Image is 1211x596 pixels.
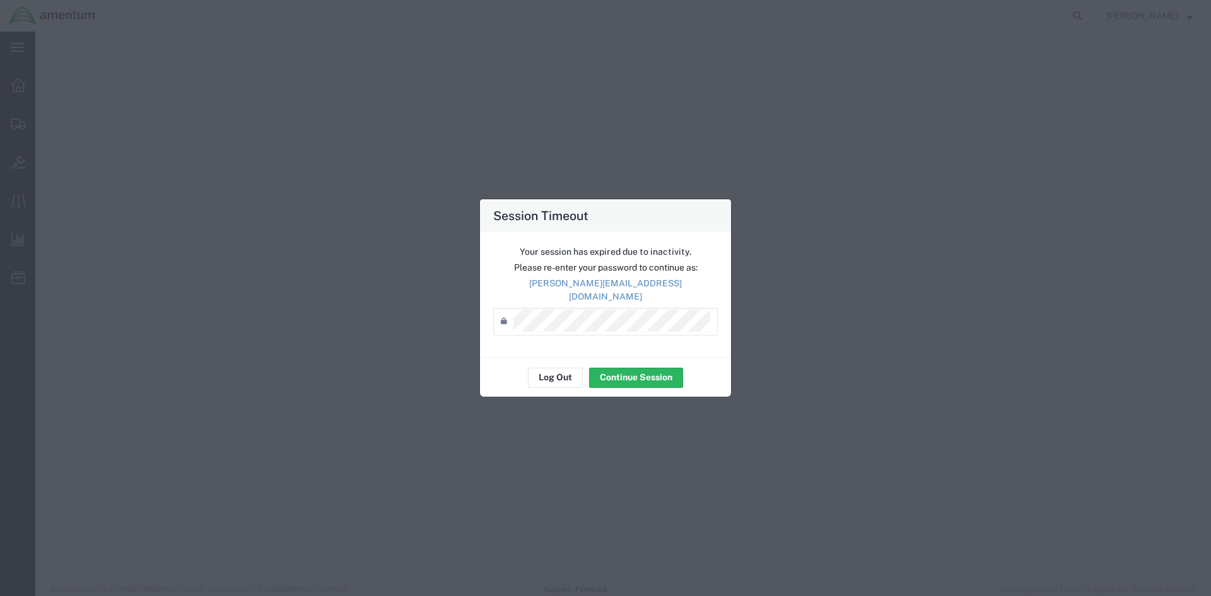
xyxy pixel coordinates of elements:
h4: Session Timeout [493,206,588,225]
button: Continue Session [589,368,683,388]
p: Please re-enter your password to continue as: [493,261,718,274]
p: [PERSON_NAME][EMAIL_ADDRESS][DOMAIN_NAME] [493,277,718,303]
button: Log Out [528,368,583,388]
p: Your session has expired due to inactivity. [493,245,718,259]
